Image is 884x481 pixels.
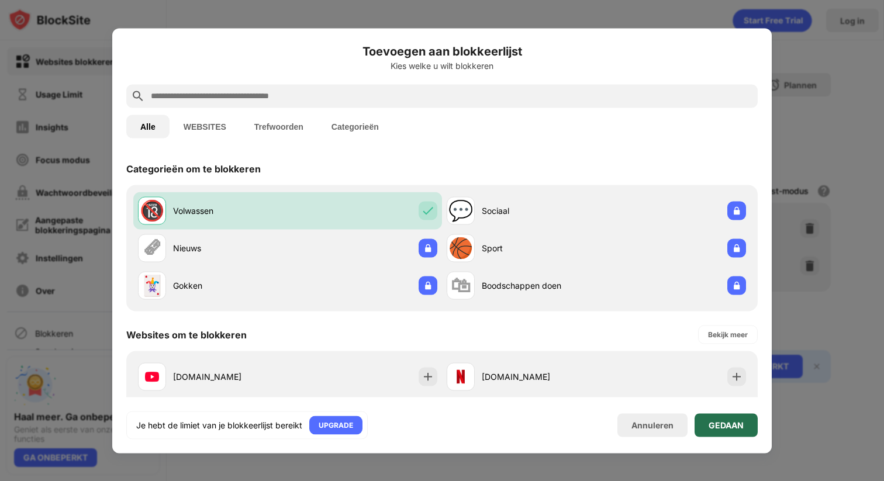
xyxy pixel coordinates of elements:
[448,236,473,260] div: 🏀
[482,242,596,254] div: Sport
[126,328,247,340] div: Websites om te blokkeren
[173,279,288,292] div: Gokken
[173,242,288,254] div: Nieuws
[454,369,468,383] img: favicons
[708,328,748,340] div: Bekijk meer
[131,89,145,103] img: search.svg
[482,205,596,217] div: Sociaal
[451,274,471,297] div: 🛍
[170,115,240,138] button: WEBSITES
[319,419,353,431] div: UPGRADE
[145,369,159,383] img: favicons
[482,279,596,292] div: Boodschappen doen
[709,420,744,430] div: GEDAAN
[140,199,164,223] div: 🔞
[173,371,288,383] div: [DOMAIN_NAME]
[126,61,758,70] div: Kies welke u wilt blokkeren
[142,236,162,260] div: 🗞
[173,205,288,217] div: Volwassen
[126,162,261,174] div: Categorieën om te blokkeren
[240,115,317,138] button: Trefwoorden
[126,42,758,60] h6: Toevoegen aan blokkeerlijst
[140,274,164,297] div: 🃏
[448,199,473,223] div: 💬
[317,115,393,138] button: Categorieën
[631,420,674,430] div: Annuleren
[482,371,596,383] div: [DOMAIN_NAME]
[126,115,170,138] button: Alle
[136,419,302,431] div: Je hebt de limiet van je blokkeerlijst bereikt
